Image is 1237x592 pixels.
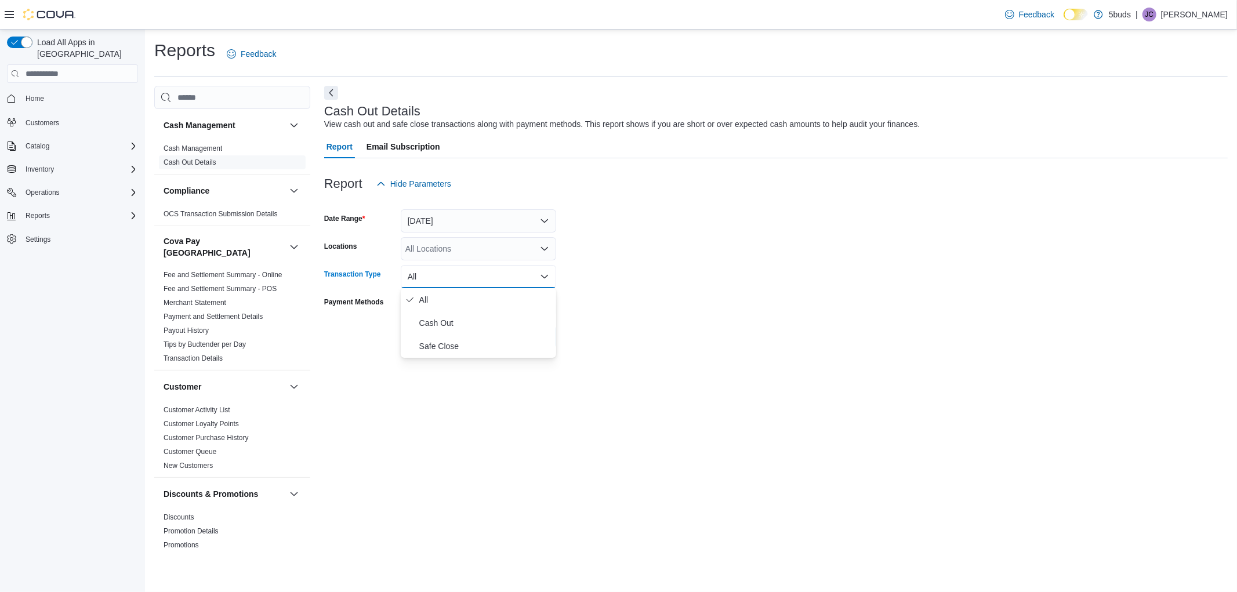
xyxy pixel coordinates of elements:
div: Select listbox [401,288,556,358]
a: Customer Queue [164,448,216,456]
button: Settings [2,231,143,248]
button: Inventory [2,161,143,177]
a: Promotion Details [164,527,219,535]
a: Merchant Statement [164,299,226,307]
span: Fee and Settlement Summary - POS [164,284,277,293]
h3: Discounts & Promotions [164,488,258,500]
span: Inventory [26,165,54,174]
a: Payment and Settlement Details [164,313,263,321]
a: Feedback [222,42,281,66]
button: Customers [2,114,143,130]
span: Discounts [164,513,194,522]
label: Locations [324,242,357,251]
button: Cova Pay [GEOGRAPHIC_DATA] [164,235,285,259]
p: | [1136,8,1138,21]
div: View cash out and safe close transactions along with payment methods. This report shows if you ar... [324,118,920,130]
h3: Customer [164,381,201,393]
h3: Report [324,177,362,191]
label: Date Range [324,214,365,223]
span: Merchant Statement [164,298,226,307]
label: Payment Methods [324,297,384,307]
span: Customer Activity List [164,405,230,415]
p: [PERSON_NAME] [1161,8,1228,21]
button: [DATE] [401,209,556,233]
div: Discounts & Promotions [154,510,310,557]
a: Fee and Settlement Summary - POS [164,285,277,293]
button: Reports [21,209,55,223]
span: Report [327,135,353,158]
span: Feedback [241,48,276,60]
span: JC [1145,8,1154,21]
a: Fee and Settlement Summary - Online [164,271,282,279]
span: Customers [21,115,138,129]
button: Next [324,86,338,100]
a: Cash Out Details [164,158,216,166]
span: Catalog [21,139,138,153]
span: Customers [26,118,59,128]
a: Promotions [164,541,199,549]
span: Inventory [21,162,138,176]
span: Promotion Details [164,526,219,536]
span: Transaction Details [164,354,223,363]
input: Dark Mode [1064,9,1088,21]
button: Compliance [164,185,285,197]
span: Catalog [26,141,49,151]
a: Customer Purchase History [164,434,249,442]
span: Reports [26,211,50,220]
span: Operations [26,188,60,197]
a: Transaction Details [164,354,223,362]
span: Payment and Settlement Details [164,312,263,321]
div: Cova Pay [GEOGRAPHIC_DATA] [154,268,310,370]
span: Email Subscription [367,135,440,158]
span: Settings [21,232,138,246]
button: Discounts & Promotions [287,487,301,501]
span: Promotions [164,540,199,550]
span: Feedback [1019,9,1054,20]
span: Settings [26,235,50,244]
span: Operations [21,186,138,199]
button: Catalog [2,138,143,154]
h3: Cash Management [164,119,235,131]
button: Operations [21,186,64,199]
a: Customer Loyalty Points [164,420,239,428]
button: Discounts & Promotions [164,488,285,500]
a: Cash Management [164,144,222,152]
button: Open list of options [540,244,549,253]
span: Home [26,94,44,103]
label: Transaction Type [324,270,381,279]
h1: Reports [154,39,215,62]
button: Catalog [21,139,54,153]
a: Feedback [1000,3,1059,26]
span: Customer Loyalty Points [164,419,239,428]
span: Tips by Budtender per Day [164,340,246,349]
button: Customer [287,380,301,394]
span: All [419,293,552,307]
button: Operations [2,184,143,201]
div: Jacob Calder [1142,8,1156,21]
button: Inventory [21,162,59,176]
div: Cash Management [154,141,310,174]
a: Settings [21,233,55,246]
a: Discounts [164,513,194,521]
nav: Complex example [7,85,138,278]
span: OCS Transaction Submission Details [164,209,278,219]
span: Home [21,91,138,106]
span: Cash Out [419,316,552,330]
h3: Compliance [164,185,209,197]
button: Reports [2,208,143,224]
button: Compliance [287,184,301,198]
p: 5buds [1109,8,1131,21]
button: Hide Parameters [372,172,456,195]
a: Customers [21,116,64,130]
span: Safe Close [419,339,552,353]
img: Cova [23,9,75,20]
span: Cash Out Details [164,158,216,167]
span: New Customers [164,461,213,470]
span: Hide Parameters [390,178,451,190]
a: Home [21,92,49,106]
span: Load All Apps in [GEOGRAPHIC_DATA] [32,37,138,60]
a: New Customers [164,462,213,470]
